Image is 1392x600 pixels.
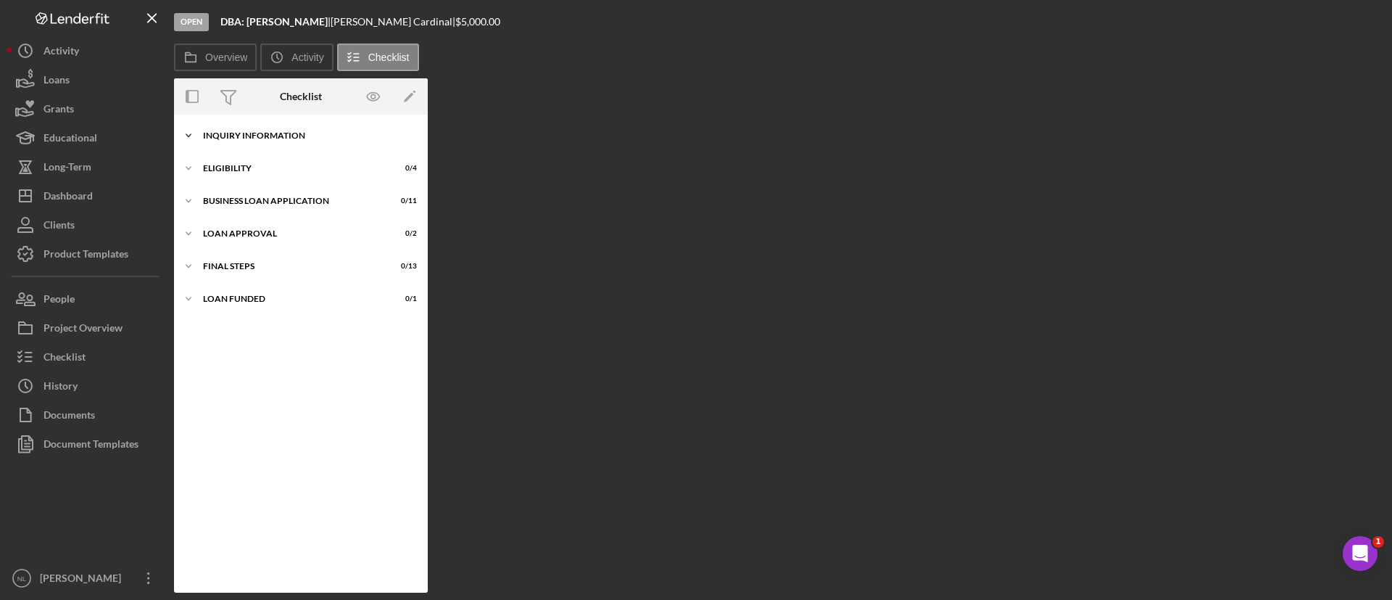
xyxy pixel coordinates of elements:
[391,164,417,173] div: 0 / 4
[43,342,86,375] div: Checklist
[43,313,123,346] div: Project Overview
[43,181,93,214] div: Dashboard
[203,164,381,173] div: Eligibility
[391,262,417,271] div: 0 / 13
[7,94,167,123] button: Grants
[43,430,138,462] div: Document Templates
[1372,536,1384,548] span: 1
[203,131,410,140] div: INQUIRY INFORMATION
[7,181,167,210] button: Dashboard
[203,229,381,238] div: Loan Approval
[7,342,167,371] button: Checklist
[7,123,167,152] button: Educational
[1343,536,1377,571] iframe: Intercom live chat
[391,295,417,303] div: 0 / 1
[7,65,167,94] button: Loans
[7,371,167,400] button: History
[174,13,209,31] div: Open
[36,564,130,596] div: [PERSON_NAME]
[280,91,322,102] div: Checklist
[260,44,333,71] button: Activity
[203,262,381,271] div: Final Steps
[455,16,505,28] div: $5,000.00
[220,15,328,28] b: DBA: [PERSON_NAME]
[43,210,75,243] div: Clients
[43,36,79,69] div: Activity
[43,123,97,156] div: Educational
[17,575,27,583] text: NL
[368,52,410,63] label: Checklist
[205,52,247,63] label: Overview
[7,430,167,459] button: Document Templates
[43,94,74,127] div: Grants
[391,197,417,205] div: 0 / 11
[174,44,257,71] button: Overview
[220,16,331,28] div: |
[337,44,419,71] button: Checklist
[43,152,91,185] div: Long-Term
[43,400,95,433] div: Documents
[7,564,167,593] button: NL[PERSON_NAME]
[7,210,167,239] button: Clients
[7,239,167,268] button: Product Templates
[43,65,70,98] div: Loans
[291,52,323,63] label: Activity
[331,16,455,28] div: [PERSON_NAME] Cardinal |
[7,400,167,430] button: Documents
[43,239,128,272] div: Product Templates
[43,371,78,404] div: History
[203,295,381,303] div: LOAN FUNDED
[7,152,167,181] button: Long-Term
[203,197,381,205] div: BUSINESS LOAN APPLICATION
[43,284,75,317] div: People
[7,313,167,342] button: Project Overview
[391,229,417,238] div: 0 / 2
[7,36,167,65] button: Activity
[7,284,167,313] button: People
